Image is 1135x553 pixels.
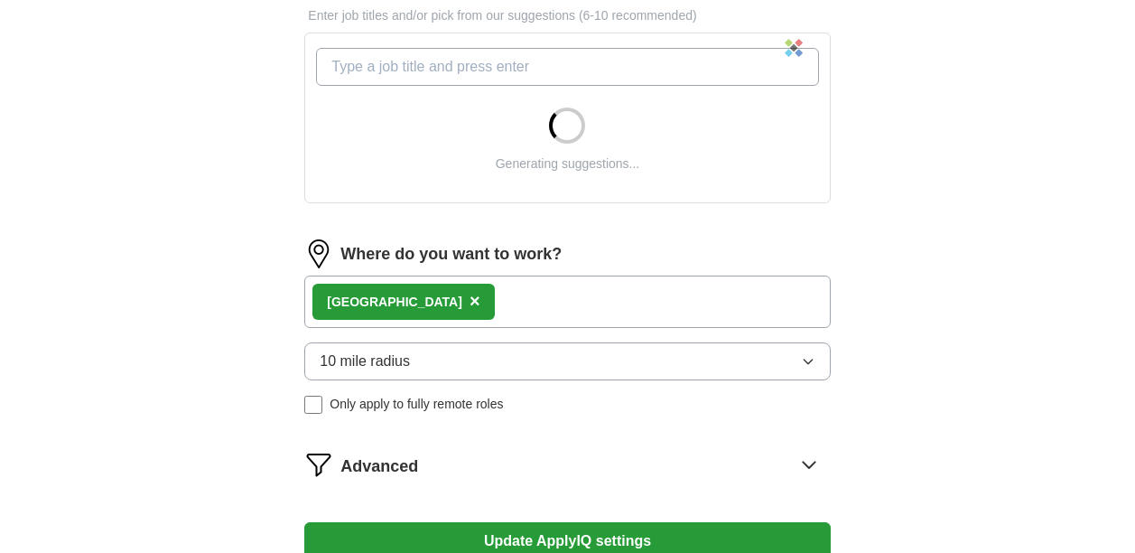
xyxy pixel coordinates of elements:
span: × [470,291,480,311]
img: location.png [304,239,333,268]
span: Only apply to fully remote roles [330,395,503,414]
span: 10 mile radius [320,351,410,372]
img: filter [304,450,333,479]
img: Sticky Password [785,39,803,57]
button: × [470,288,480,315]
input: Type a job title and press enter [316,48,818,86]
span: Advanced [340,455,418,479]
button: 10 mile radius [304,342,830,380]
label: Where do you want to work? [340,242,562,267]
p: Enter job titles and/or pick from our suggestions (6-10 recommended) [304,6,830,25]
div: Generating suggestions... [496,155,640,173]
input: Only apply to fully remote roles [304,396,322,414]
div: [GEOGRAPHIC_DATA] [327,293,462,312]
